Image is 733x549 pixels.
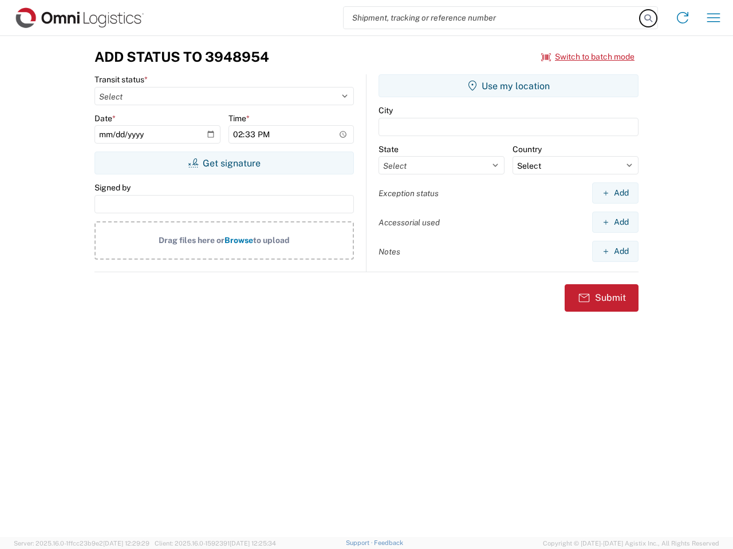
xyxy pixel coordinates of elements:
[592,182,639,204] button: Add
[344,7,640,29] input: Shipment, tracking or reference number
[565,284,639,312] button: Submit
[159,236,224,245] span: Drag files here or
[374,539,403,546] a: Feedback
[228,113,250,124] label: Time
[94,49,269,65] h3: Add Status to 3948954
[94,182,131,193] label: Signed by
[346,539,375,546] a: Support
[14,540,149,547] span: Server: 2025.16.0-1ffcc23b9e2
[543,538,719,548] span: Copyright © [DATE]-[DATE] Agistix Inc., All Rights Reserved
[224,236,253,245] span: Browse
[94,152,354,174] button: Get signature
[592,241,639,262] button: Add
[379,246,400,257] label: Notes
[379,188,439,198] label: Exception status
[103,540,149,547] span: [DATE] 12:29:29
[253,236,290,245] span: to upload
[379,144,399,154] label: State
[541,47,635,66] button: Switch to batch mode
[513,144,542,154] label: Country
[592,212,639,233] button: Add
[379,217,440,228] label: Accessorial used
[94,113,116,124] label: Date
[94,74,148,85] label: Transit status
[155,540,276,547] span: Client: 2025.16.0-1592391
[379,105,393,116] label: City
[230,540,276,547] span: [DATE] 12:25:34
[379,74,639,97] button: Use my location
